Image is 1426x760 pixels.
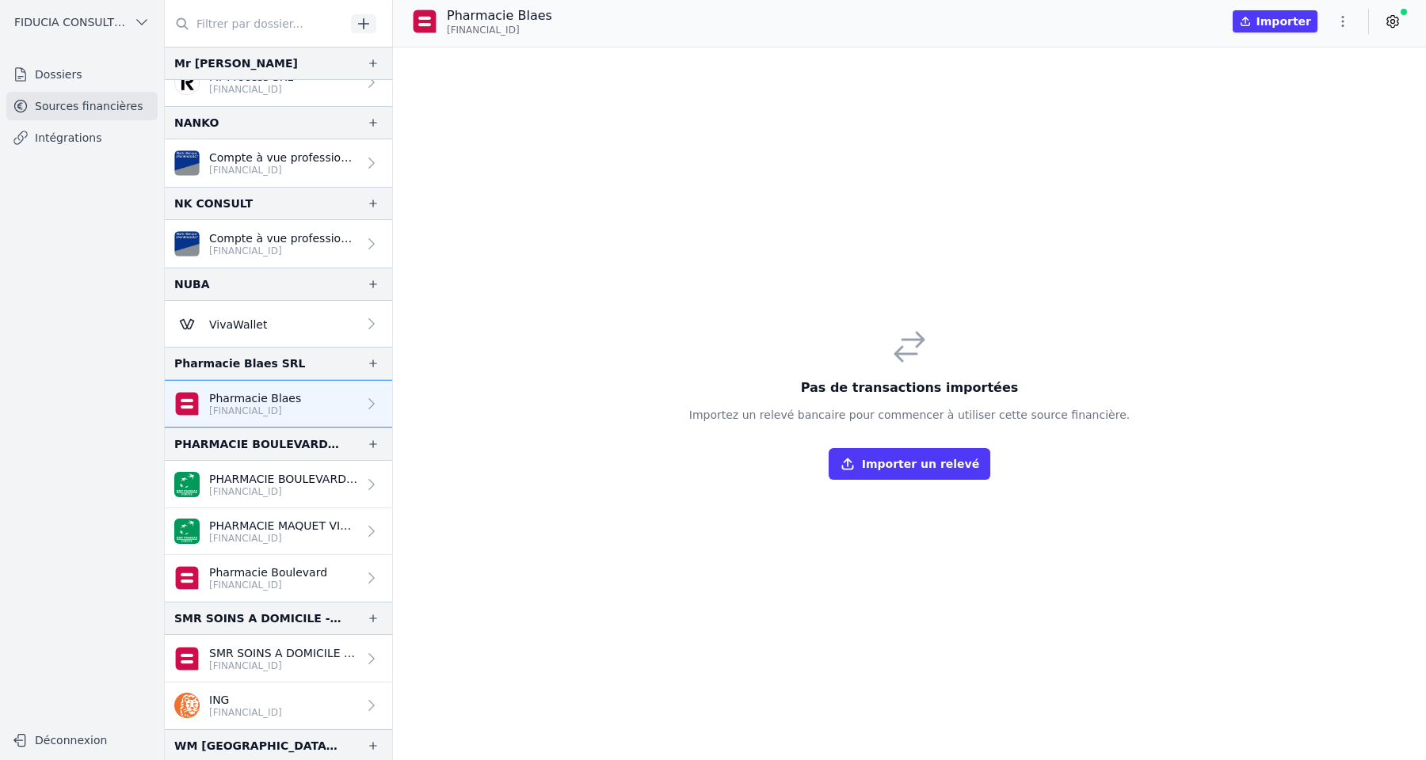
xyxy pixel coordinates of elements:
p: [FINANCIAL_ID] [209,245,357,257]
span: [FINANCIAL_ID] [447,24,520,36]
a: Dossiers [6,60,158,89]
a: Sources financières [6,92,158,120]
span: FIDUCIA CONSULTING SRL [14,14,128,30]
img: belfius-1.png [174,565,200,591]
p: ING [209,692,282,708]
img: belfius-1.png [174,391,200,416]
p: Pharmacie Blaes [209,390,301,406]
img: revolut.png [174,70,200,95]
p: [FINANCIAL_ID] [209,83,293,96]
button: FIDUCIA CONSULTING SRL [6,9,158,35]
p: [FINANCIAL_ID] [209,164,357,177]
p: [FINANCIAL_ID] [209,485,357,498]
img: BNP_BE_BUSINESS_GEBABEBB.png [174,472,200,497]
a: ING [FINANCIAL_ID] [165,682,392,729]
img: belfius.png [174,646,200,671]
p: [FINANCIAL_ID] [209,579,327,591]
p: Pharmacie Boulevard [209,564,327,580]
button: Déconnexion [6,728,158,753]
button: Importer un relevé [829,448,990,480]
p: Compte à vue professionnel [209,230,357,246]
img: ing.png [174,693,200,718]
div: Mr [PERSON_NAME] [174,54,298,73]
a: Pharmacie Boulevard [FINANCIAL_ID] [165,555,392,602]
p: [FINANCIAL_ID] [209,405,301,417]
p: VivaWallet [209,317,267,332]
a: SMR SOINS A DOMICILE - THU [FINANCIAL_ID] [165,635,392,682]
div: SMR SOINS A DOMICILE - THUISZORG [174,609,341,628]
div: NK CONSULT [174,194,253,213]
p: PHARMACIE MAQUET VICTOIRE [209,518,357,534]
h3: Pas de transactions importées [689,378,1130,397]
a: Compte à vue professionnel [FINANCIAL_ID] [165,139,392,187]
p: [FINANCIAL_ID] [209,532,357,545]
a: Pharmacie Blaes [FINANCIAL_ID] [165,380,392,427]
p: [FINANCIAL_ID] [209,706,282,719]
img: belfius-1.png [412,9,437,34]
input: Filtrer par dossier... [165,9,345,38]
p: [FINANCIAL_ID] [209,659,357,672]
img: VAN_BREDA_JVBABE22XXX.png [174,231,200,256]
img: VAN_BREDA_JVBABE22XXX.png [174,150,200,176]
p: Importez un relevé bancaire pour commencer à utiliser cette source financière. [689,407,1130,423]
a: PHARMACIE MAQUET VICTOIRE [FINANCIAL_ID] [165,508,392,555]
div: NUBA [174,275,210,294]
a: VivaWallet [165,301,392,347]
div: Pharmacie Blaes SRL [174,354,305,373]
a: Intégrations [6,123,158,152]
p: PHARMACIE BOULEVARD SPRL [209,471,357,487]
div: WM [GEOGRAPHIC_DATA] SRL [174,736,341,755]
img: BNP_BE_BUSINESS_GEBABEBB.png [174,519,200,544]
div: PHARMACIE BOULEVARD SPRL [174,435,341,454]
img: Viva-Wallet.webp [174,311,200,336]
p: Compte à vue professionnel [209,150,357,165]
p: SMR SOINS A DOMICILE - THU [209,645,357,661]
p: Pharmacie Blaes [447,6,552,25]
a: Compte à vue professionnel [FINANCIAL_ID] [165,220,392,268]
a: Mr Process SRL [FINANCIAL_ID] [165,59,392,106]
button: Importer [1233,10,1317,32]
a: PHARMACIE BOULEVARD SPRL [FINANCIAL_ID] [165,461,392,508]
div: NANKO [174,113,219,132]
